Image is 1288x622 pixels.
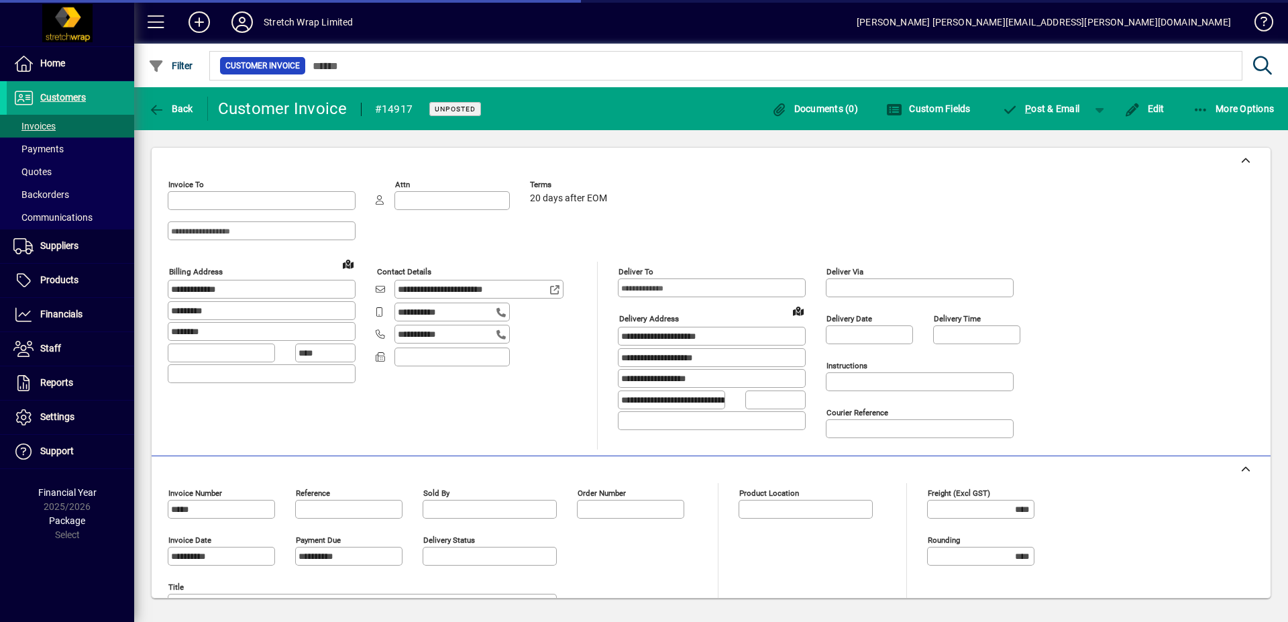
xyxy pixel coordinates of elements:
[1121,97,1168,121] button: Edit
[296,535,341,545] mat-label: Payment due
[7,229,134,263] a: Suppliers
[221,10,264,34] button: Profile
[857,11,1231,33] div: [PERSON_NAME] [PERSON_NAME][EMAIL_ADDRESS][PERSON_NAME][DOMAIN_NAME]
[7,183,134,206] a: Backorders
[13,212,93,223] span: Communications
[886,103,971,114] span: Custom Fields
[7,138,134,160] a: Payments
[739,488,799,498] mat-label: Product location
[826,267,863,276] mat-label: Deliver via
[934,314,981,323] mat-label: Delivery time
[530,180,610,189] span: Terms
[578,488,626,498] mat-label: Order number
[1124,103,1165,114] span: Edit
[826,408,888,417] mat-label: Courier Reference
[168,535,211,545] mat-label: Invoice date
[423,488,449,498] mat-label: Sold by
[7,401,134,434] a: Settings
[435,105,476,113] span: Unposted
[883,97,974,121] button: Custom Fields
[168,488,222,498] mat-label: Invoice number
[296,488,330,498] mat-label: Reference
[178,10,221,34] button: Add
[1244,3,1271,46] a: Knowledge Base
[13,189,69,200] span: Backorders
[928,488,990,498] mat-label: Freight (excl GST)
[40,92,86,103] span: Customers
[7,160,134,183] a: Quotes
[826,361,867,370] mat-label: Instructions
[13,121,56,132] span: Invoices
[7,264,134,297] a: Products
[13,166,52,177] span: Quotes
[264,11,354,33] div: Stretch Wrap Limited
[40,446,74,456] span: Support
[225,59,300,72] span: Customer Invoice
[7,206,134,229] a: Communications
[337,253,359,274] a: View on map
[619,267,653,276] mat-label: Deliver To
[771,103,858,114] span: Documents (0)
[1002,103,1080,114] span: ost & Email
[145,54,197,78] button: Filter
[788,300,809,321] a: View on map
[530,193,607,204] span: 20 days after EOM
[168,582,184,592] mat-label: Title
[134,97,208,121] app-page-header-button: Back
[40,309,83,319] span: Financials
[38,487,97,498] span: Financial Year
[423,535,475,545] mat-label: Delivery status
[395,180,410,189] mat-label: Attn
[1193,103,1275,114] span: More Options
[7,298,134,331] a: Financials
[13,144,64,154] span: Payments
[7,366,134,400] a: Reports
[40,377,73,388] span: Reports
[49,515,85,526] span: Package
[145,97,197,121] button: Back
[7,115,134,138] a: Invoices
[40,411,74,422] span: Settings
[767,97,861,121] button: Documents (0)
[40,274,78,285] span: Products
[7,435,134,468] a: Support
[7,332,134,366] a: Staff
[218,98,347,119] div: Customer Invoice
[1189,97,1278,121] button: More Options
[7,47,134,81] a: Home
[148,103,193,114] span: Back
[375,99,413,120] div: #14917
[40,240,78,251] span: Suppliers
[996,97,1087,121] button: Post & Email
[40,343,61,354] span: Staff
[928,535,960,545] mat-label: Rounding
[40,58,65,68] span: Home
[1025,103,1031,114] span: P
[168,180,204,189] mat-label: Invoice To
[826,314,872,323] mat-label: Delivery date
[148,60,193,71] span: Filter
